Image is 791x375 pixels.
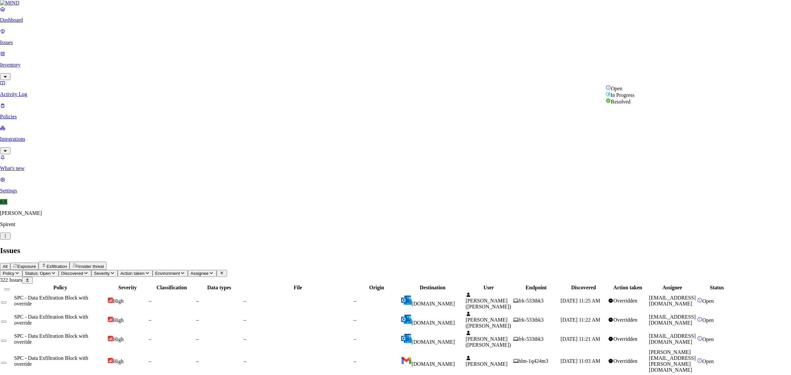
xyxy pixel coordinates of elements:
img: status-resolved [606,98,611,103]
img: status-open [606,85,611,90]
span: Resolved [611,99,631,104]
span: In Progress [611,92,634,98]
img: status-in-progress [606,92,611,97]
span: Open [611,86,623,91]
